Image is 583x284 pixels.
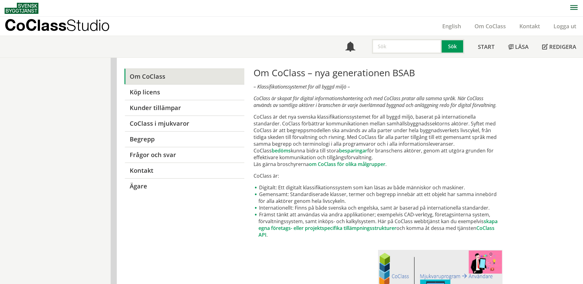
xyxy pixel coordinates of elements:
a: Ägare [124,178,244,194]
a: om CoClass för olika målgrupper [309,161,385,168]
span: Start [478,43,494,50]
a: Kontakt [513,22,547,30]
a: CoClassStudio [5,17,123,36]
a: Läsa [501,36,535,57]
a: Om CoClass [468,22,513,30]
span: Studio [66,16,110,34]
a: CoClass i mjukvaror [124,116,244,131]
a: Begrepp [124,131,244,147]
li: Gemensamt: Standardiserade klasser, termer och begrepp innebär att ett objekt har samma innebörd ... [254,191,502,204]
em: CoClass är skapat för digital informationshantering och med CoClass pratar alla samma språk. När ... [254,95,497,108]
span: Läsa [515,43,529,50]
img: Svensk Byggtjänst [5,3,38,14]
span: Notifikationer [345,42,355,52]
a: Logga ut [547,22,583,30]
a: CoClass API [258,225,494,238]
a: Köp licens [124,84,244,100]
a: Frågor och svar [124,147,244,163]
li: Internationellt: Finns på både svenska och engelska, samt är baserad på internationella standarder. [254,204,502,211]
p: CoClass är: [254,172,502,179]
a: Start [471,36,501,57]
a: besparingar [339,147,367,154]
a: Kontakt [124,163,244,178]
button: Sök [442,39,464,54]
h1: Om CoClass – nya generationen BSAB [254,67,502,78]
a: English [435,22,468,30]
input: Sök [372,39,442,54]
a: Om CoClass [124,69,244,84]
li: Digitalt: Ett digitalt klassifikationssystem som kan läsas av både människor och maskiner. [254,184,502,191]
a: bedöms [272,147,291,154]
span: Redigera [549,43,576,50]
a: Kunder tillämpar [124,100,244,116]
a: skapa egna företags- eller projektspecifika tillämpningsstrukturer [258,218,498,231]
p: CoClass [5,22,110,29]
p: CoClass är det nya svenska klassifikationssystemet för all byggd miljö, baserat på internationell... [254,113,502,168]
li: Främst tänkt att användas via andra applikationer; exempelvis CAD-verktyg, företagsinterna system... [254,211,502,238]
a: Redigera [535,36,583,57]
em: – Klassifikationssystemet för all byggd miljö – [254,83,350,90]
